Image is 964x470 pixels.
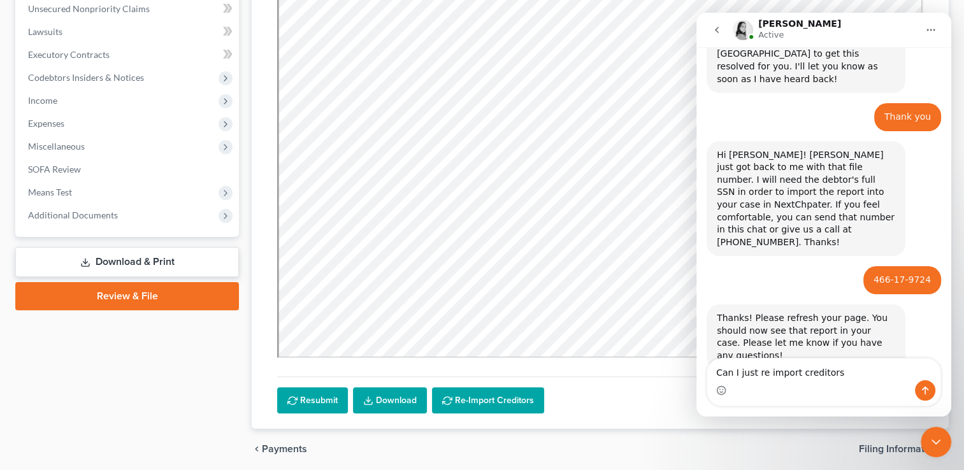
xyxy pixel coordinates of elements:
[18,43,239,66] a: Executory Contracts
[15,247,239,277] a: Download & Print
[432,387,544,414] button: Re-Import Creditors
[15,282,239,310] a: Review & File
[28,164,81,174] span: SOFA Review
[28,141,85,152] span: Miscellaneous
[28,72,144,83] span: Codebtors Insiders & Notices
[696,13,951,417] iframe: Intercom live chat
[18,158,239,181] a: SOFA Review
[28,118,64,129] span: Expenses
[859,444,949,454] button: Filing Information chevron_right
[18,20,239,43] a: Lawsuits
[28,49,110,60] span: Executory Contracts
[859,444,939,454] span: Filing Information
[28,3,150,14] span: Unsecured Nonpriority Claims
[28,95,57,106] span: Income
[252,444,307,454] button: chevron_left Payments
[28,26,62,37] span: Lawsuits
[28,187,72,197] span: Means Test
[262,444,307,454] span: Payments
[252,444,262,454] i: chevron_left
[277,387,348,414] button: Resubmit
[28,210,118,220] span: Additional Documents
[921,427,951,457] iframe: Intercom live chat
[353,387,427,414] a: Download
